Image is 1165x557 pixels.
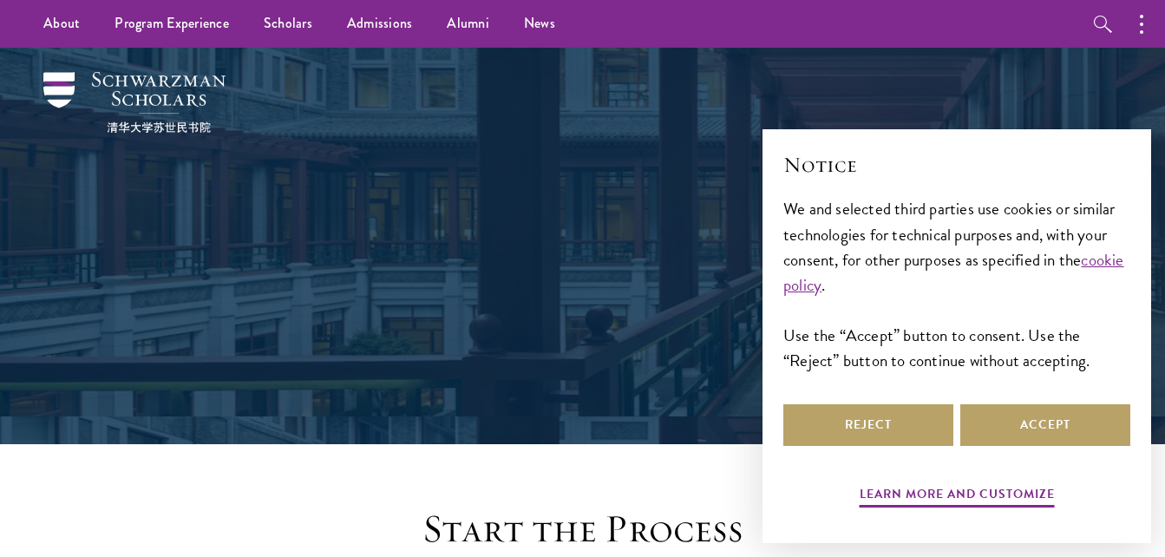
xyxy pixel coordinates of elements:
button: Learn more and customize [860,483,1055,510]
button: Reject [783,404,953,446]
div: We and selected third parties use cookies or similar technologies for technical purposes and, wit... [783,196,1130,372]
h2: Notice [783,150,1130,180]
h2: Start the Process [314,505,852,554]
button: Accept [960,404,1130,446]
img: Schwarzman Scholars [43,72,226,133]
a: cookie policy [783,247,1124,298]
